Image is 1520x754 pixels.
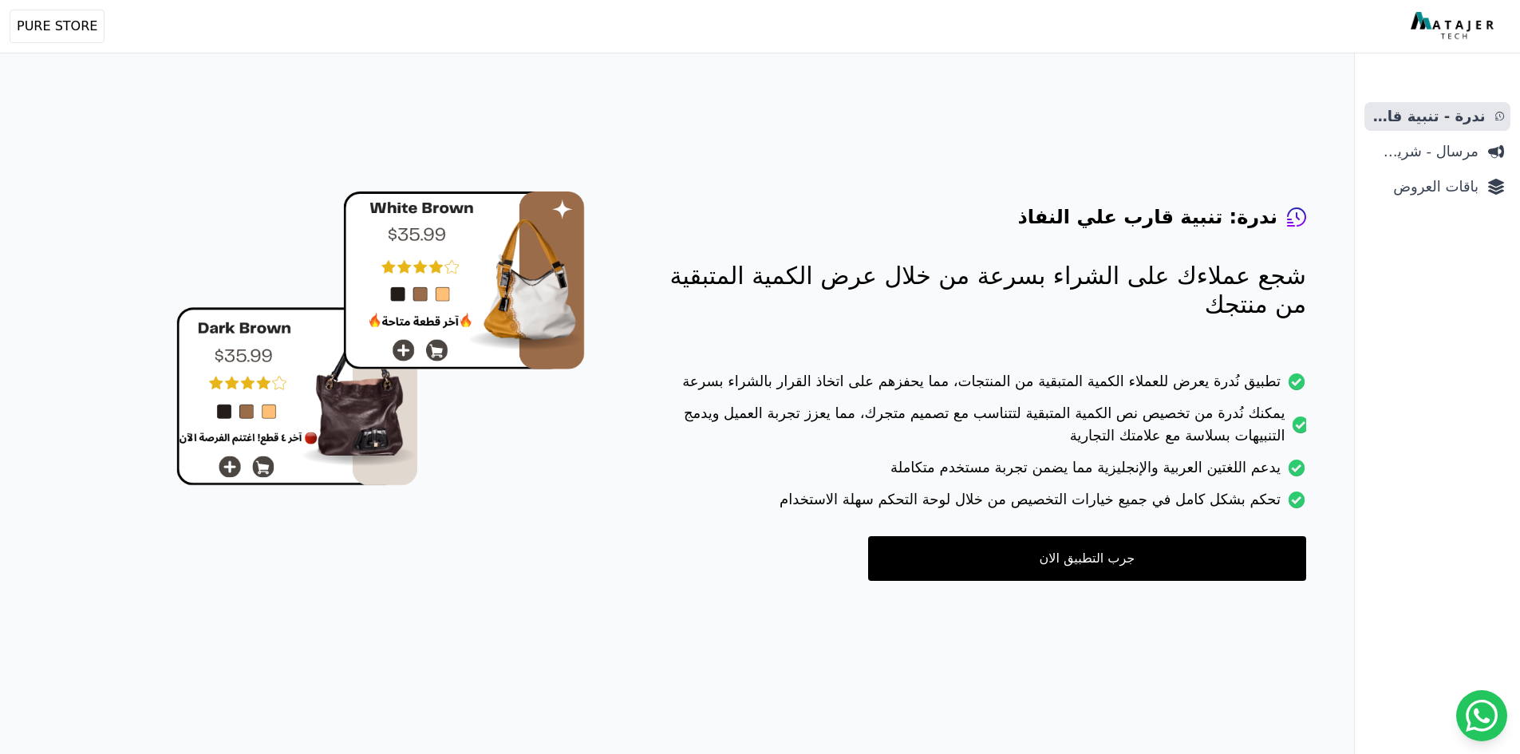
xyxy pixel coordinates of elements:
p: شجع عملاءك على الشراء بسرعة من خلال عرض الكمية المتبقية من منتجك [649,262,1306,319]
li: تحكم بشكل كامل في جميع خيارات التخصيص من خلال لوحة التحكم سهلة الاستخدام [649,488,1306,520]
li: يدعم اللغتين العربية والإنجليزية مما يضمن تجربة مستخدم متكاملة [649,456,1306,488]
button: PURE STORE [10,10,105,43]
span: مرسال - شريط دعاية [1371,140,1479,163]
span: PURE STORE [17,17,97,36]
img: hero [176,191,585,486]
span: ندرة - تنبية قارب علي النفاذ [1371,105,1486,128]
li: تطبيق نُدرة يعرض للعملاء الكمية المتبقية من المنتجات، مما يحفزهم على اتخاذ القرار بالشراء بسرعة [649,370,1306,402]
li: يمكنك نُدرة من تخصيص نص الكمية المتبقية لتتناسب مع تصميم متجرك، مما يعزز تجربة العميل ويدمج التنب... [649,402,1306,456]
a: جرب التطبيق الان [868,536,1306,581]
h4: ندرة: تنبية قارب علي النفاذ [1017,204,1277,230]
img: MatajerTech Logo [1411,12,1498,41]
span: باقات العروض [1371,176,1479,198]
